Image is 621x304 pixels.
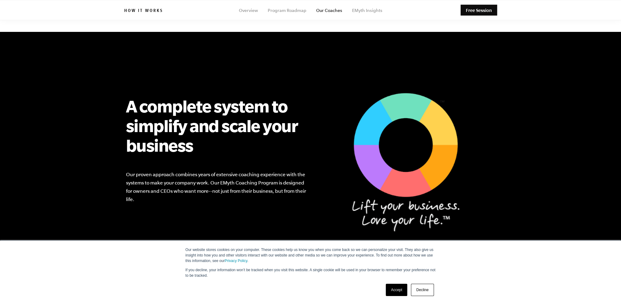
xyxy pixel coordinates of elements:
p: If you decline, your information won’t be tracked when you visit this website. A single cookie wi... [186,267,436,278]
a: Program Roadmap [268,8,306,13]
a: Overview [239,8,258,13]
a: Our Coaches [316,8,342,13]
p: Our proven approach combines years of extensive coaching experience with the systems to make your... [126,170,311,203]
h6: How it works [124,8,163,14]
h2: A complete system to simplify and scale your business [126,96,311,155]
img: Our Program [323,78,483,240]
a: Decline [411,284,434,296]
a: Privacy Policy [225,259,247,263]
a: Free Session [461,5,497,16]
a: Accept [386,284,408,296]
p: Our website stores cookies on your computer. These cookies help us know you when you come back so... [186,247,436,264]
a: EMyth Insights [352,8,382,13]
